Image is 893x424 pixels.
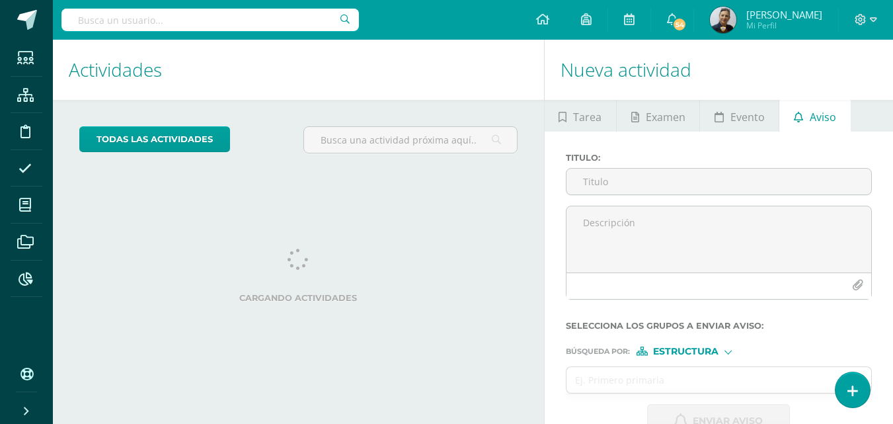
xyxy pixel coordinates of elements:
input: Busca un usuario... [61,9,359,31]
input: Titulo [566,169,871,194]
span: [PERSON_NAME] [746,8,822,21]
span: Examen [646,101,685,133]
a: todas las Actividades [79,126,230,152]
a: Evento [700,100,779,132]
a: Tarea [545,100,616,132]
span: Estructura [653,348,718,355]
img: 426ccef1f384d7af7b6103c9af345778.png [710,7,736,33]
h1: Nueva actividad [561,40,877,100]
span: Tarea [573,101,602,133]
span: Aviso [810,101,836,133]
input: Busca una actividad próxima aquí... [304,127,516,153]
span: Evento [730,101,765,133]
span: Búsqueda por : [566,348,630,355]
label: Selecciona los grupos a enviar aviso : [566,321,872,331]
span: 54 [672,17,687,32]
div: [object Object] [637,347,736,356]
label: Cargando actividades [79,293,518,303]
a: Aviso [779,100,850,132]
a: Examen [617,100,699,132]
h1: Actividades [69,40,528,100]
label: Titulo : [566,153,872,163]
span: Mi Perfil [746,20,822,31]
input: Ej. Primero primaria [566,367,845,393]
